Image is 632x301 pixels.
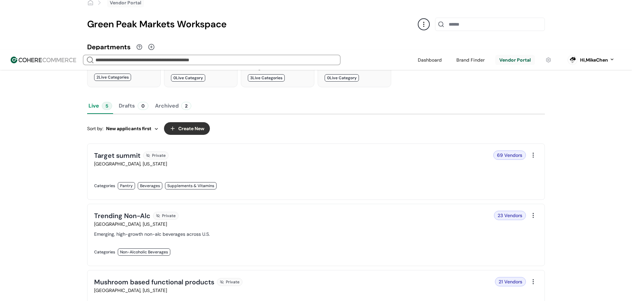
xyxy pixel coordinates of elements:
svg: 0 percent [567,55,577,65]
div: Emerging, high-growth non-alc beverages across U.S. [94,231,312,237]
button: Hi,MikeChen [580,57,615,64]
div: 23 Vendors [494,211,526,220]
div: Green Peak Markets Workspace [87,17,418,31]
button: Archived [154,98,193,114]
div: Departments [87,42,131,52]
span: New applicants first [106,125,151,132]
div: 2 [181,102,191,110]
div: 21 Vendors [495,277,526,286]
div: Hi, MikeChen [580,57,608,64]
button: Live [87,98,113,114]
div: 69 Vendors [493,150,526,160]
img: Cohere Logo [11,57,76,63]
button: Drafts [117,98,150,114]
div: Sort by: [87,125,159,132]
div: 0 [138,102,148,110]
div: 5 [102,102,112,110]
button: Create New [164,122,210,135]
